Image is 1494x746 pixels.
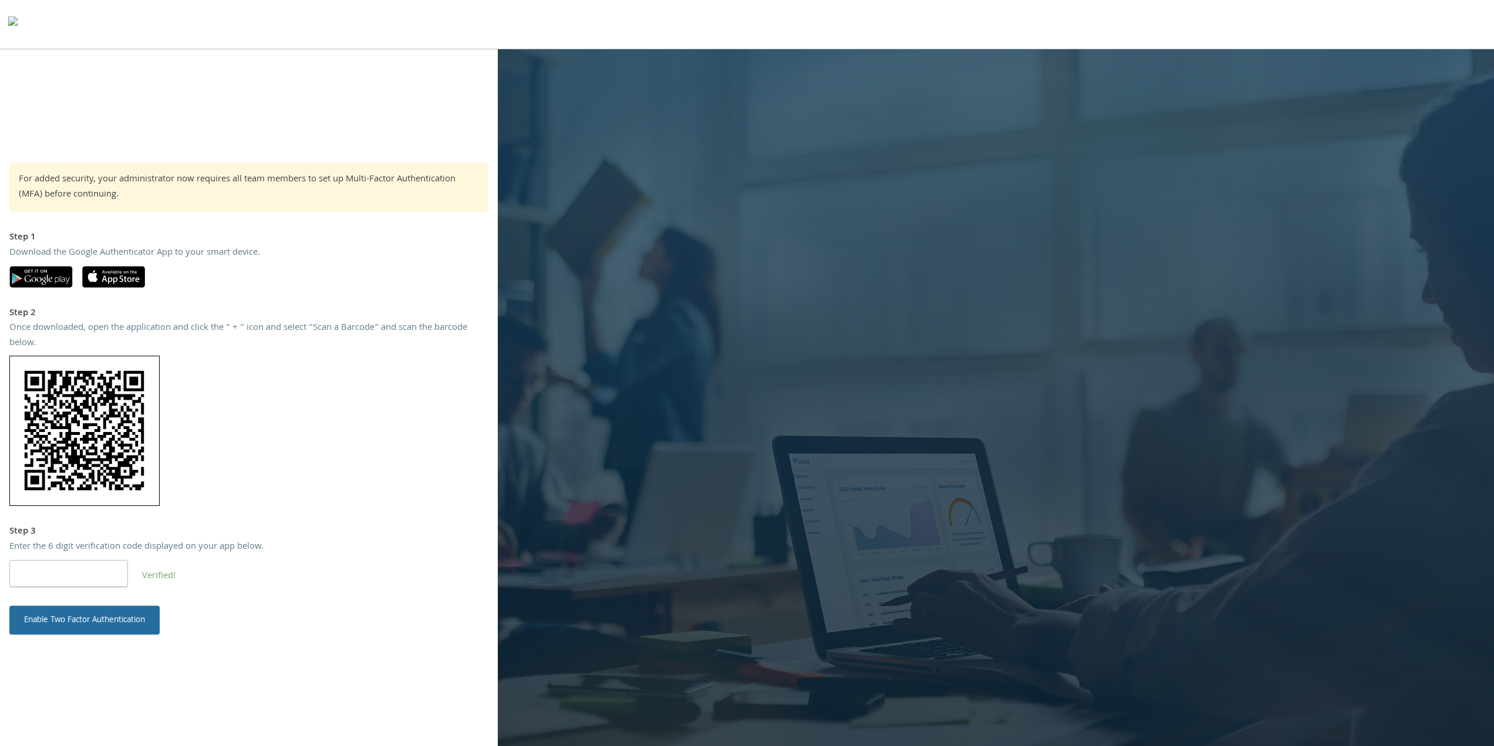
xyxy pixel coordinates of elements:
img: todyl-logo-dark.svg [8,12,18,36]
div: Enter the 6 digit verification code displayed on your app below. [9,540,488,555]
strong: Step 1 [9,230,36,245]
div: For added security, your administrator now requires all team members to set up Multi-Factor Authe... [19,173,479,202]
img: lrVI4PxaSMAAAAAElFTkSuQmCC [9,356,160,506]
img: google-play.svg [9,266,73,288]
strong: Step 2 [9,306,36,321]
span: Verified! [142,569,176,584]
div: Once downloaded, open the application and click the “ + “ icon and select “Scan a Barcode” and sc... [9,321,488,351]
button: Enable Two Factor Authentication [9,606,160,634]
div: Download the Google Authenticator App to your smart device. [9,246,488,261]
strong: Step 3 [9,524,36,539]
img: apple-app-store.svg [82,266,145,288]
